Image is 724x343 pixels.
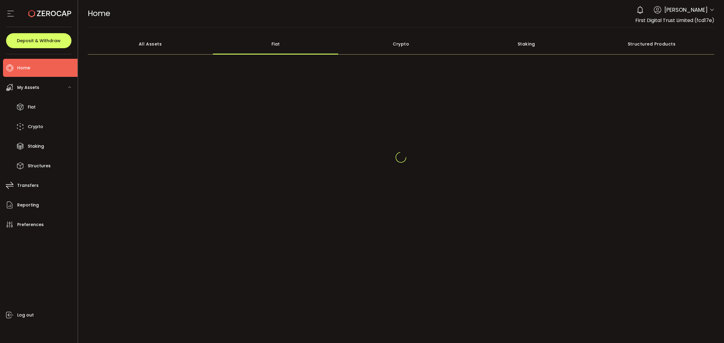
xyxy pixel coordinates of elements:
[6,33,71,48] button: Deposit & Withdraw
[88,8,110,19] span: Home
[88,33,213,55] div: All Assets
[28,142,44,151] span: Staking
[28,162,51,170] span: Structures
[589,33,715,55] div: Structured Products
[17,64,30,72] span: Home
[464,33,589,55] div: Staking
[17,201,39,209] span: Reporting
[17,83,39,92] span: My Assets
[213,33,338,55] div: Fiat
[17,311,34,319] span: Log out
[28,122,43,131] span: Crypto
[17,181,39,190] span: Transfers
[635,17,714,24] span: First Digital Trust Limited (fcd17e)
[17,220,44,229] span: Preferences
[28,103,36,112] span: Fiat
[338,33,464,55] div: Crypto
[664,6,708,14] span: [PERSON_NAME]
[17,39,61,43] span: Deposit & Withdraw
